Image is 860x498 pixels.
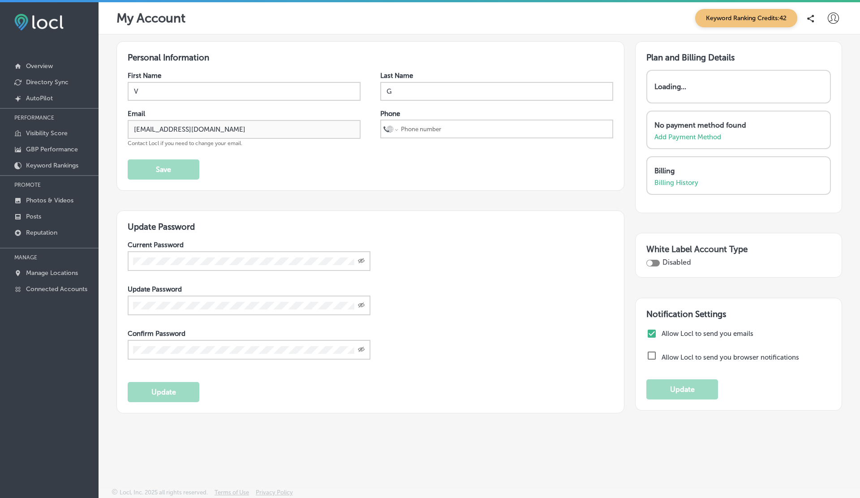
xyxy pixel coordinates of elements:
[26,285,87,293] p: Connected Accounts
[654,82,686,91] p: Loading...
[380,82,613,101] input: Enter Last Name
[26,229,57,236] p: Reputation
[654,179,698,187] a: Billing History
[26,146,78,153] p: GBP Performance
[116,11,185,26] p: My Account
[662,353,799,361] label: Allow Locl to send you browser notifications
[128,285,182,293] label: Update Password
[26,94,53,102] p: AutoPilot
[358,257,365,265] span: Toggle password visibility
[646,379,718,399] button: Update
[26,197,73,204] p: Photos & Videos
[128,159,199,180] button: Save
[26,162,78,169] p: Keyword Rankings
[128,52,613,63] h3: Personal Information
[26,269,78,277] p: Manage Locations
[26,213,41,220] p: Posts
[14,14,64,30] img: fda3e92497d09a02dc62c9cd864e3231.png
[654,167,818,175] p: Billing
[26,129,68,137] p: Visibility Score
[128,382,199,402] button: Update
[26,78,69,86] p: Directory Sync
[646,52,831,63] h3: Plan and Billing Details
[128,82,361,101] input: Enter First Name
[380,110,400,118] label: Phone
[400,120,610,137] input: Phone number
[26,62,53,70] p: Overview
[380,72,413,80] label: Last Name
[120,489,208,496] p: Locl, Inc. 2025 all rights reserved.
[662,258,691,266] span: Disabled
[128,330,185,338] label: Confirm Password
[128,241,184,249] label: Current Password
[654,133,721,141] a: Add Payment Method
[128,222,613,232] h3: Update Password
[128,120,361,139] input: Enter Email
[654,121,818,129] p: No payment method found
[128,140,242,146] span: Contact Locl if you need to change your email.
[128,72,161,80] label: First Name
[358,301,365,309] span: Toggle password visibility
[695,9,797,27] span: Keyword Ranking Credits: 42
[358,346,365,354] span: Toggle password visibility
[662,330,829,338] label: Allow Locl to send you emails
[646,309,831,319] h3: Notification Settings
[128,110,145,118] label: Email
[646,244,831,258] h3: White Label Account Type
